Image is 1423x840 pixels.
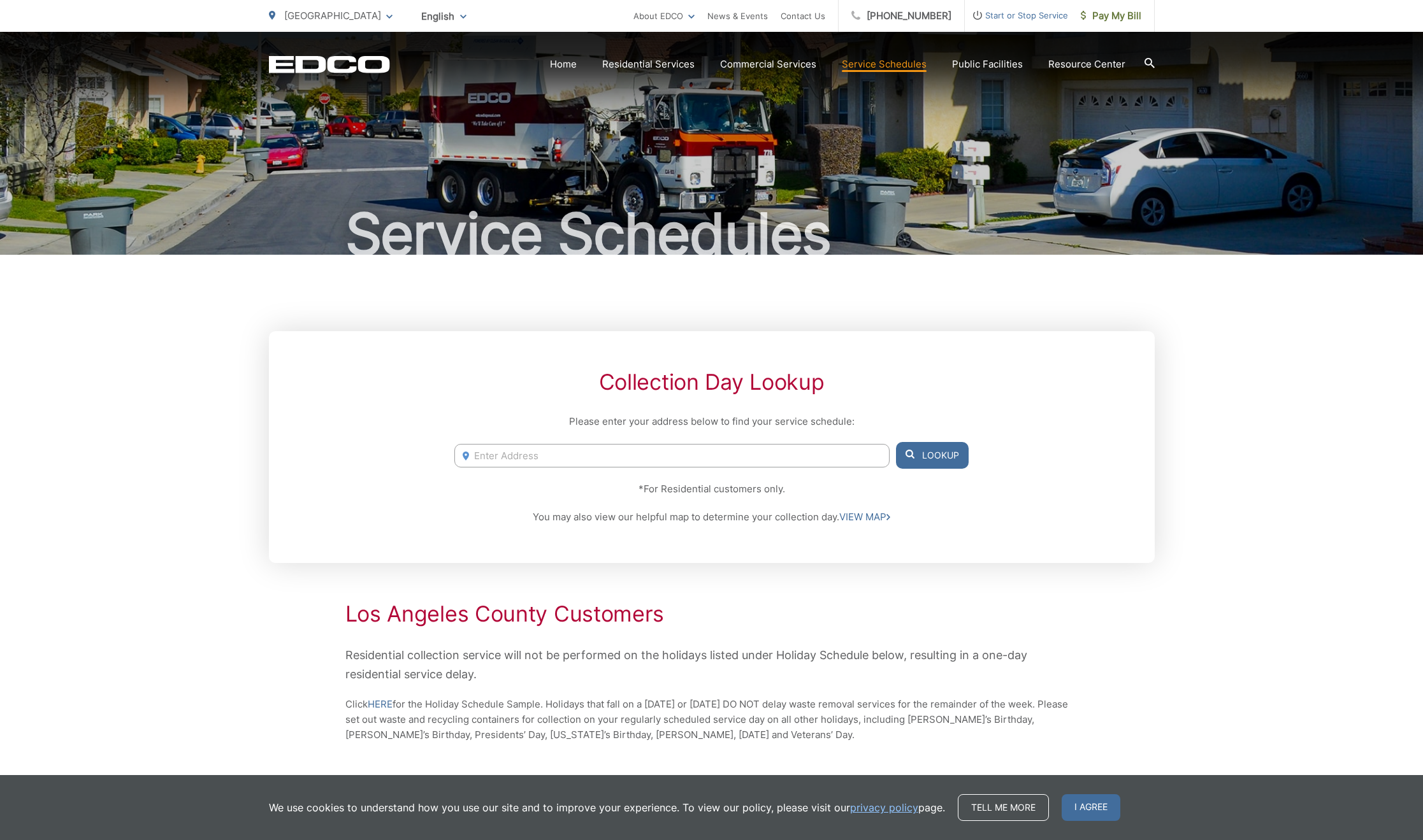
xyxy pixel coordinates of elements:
[720,57,816,72] a: Commercial Services
[345,601,1078,627] h2: Los Angeles County Customers
[345,697,1078,743] p: Click for the Holiday Schedule Sample. Holidays that fall on a [DATE] or [DATE] DO NOT delay wast...
[839,509,890,525] a: VIEW MAP
[896,442,969,469] button: Lookup
[958,794,1049,821] a: Tell me more
[454,444,889,467] input: Enter Address
[1081,8,1141,24] span: Pay My Bill
[1062,794,1120,821] span: I agree
[1048,57,1125,72] a: Resource Center
[952,57,1023,72] a: Public Facilities
[454,414,968,429] p: Please enter your address below to find your service schedule:
[842,57,927,72] a: Service Schedules
[707,8,768,24] a: News & Events
[454,509,968,525] p: You may also view our helpful map to determine your collection day.
[550,57,577,72] a: Home
[269,800,945,815] p: We use cookies to understand how you use our site and to improve your experience. To view our pol...
[454,369,968,395] h2: Collection Day Lookup
[345,646,1078,684] p: Residential collection service will not be performed on the holidays listed under Holiday Schedul...
[412,5,476,27] span: English
[781,8,825,24] a: Contact Us
[454,481,968,497] p: *For Residential customers only.
[284,10,381,22] span: [GEOGRAPHIC_DATA]
[633,8,695,24] a: About EDCO
[269,203,1155,266] h1: Service Schedules
[602,57,695,72] a: Residential Services
[850,800,918,815] a: privacy policy
[368,697,393,712] a: HERE
[269,55,390,73] a: EDCD logo. Return to the homepage.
